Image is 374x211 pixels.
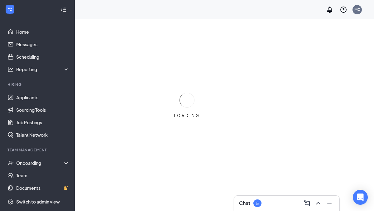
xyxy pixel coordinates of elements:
svg: ChevronUp [314,199,322,207]
div: Hiring [7,82,68,87]
svg: WorkstreamLogo [7,6,13,12]
svg: Collapse [60,7,66,13]
a: Job Postings [16,116,70,129]
svg: UserCheck [7,160,14,166]
a: Talent Network [16,129,70,141]
div: Onboarding [16,160,64,166]
a: DocumentsCrown [16,182,70,194]
svg: Minimize [326,199,333,207]
button: Minimize [324,198,334,208]
svg: ComposeMessage [303,199,311,207]
button: ComposeMessage [302,198,312,208]
svg: Notifications [326,6,333,13]
svg: Analysis [7,66,14,72]
a: Scheduling [16,51,70,63]
div: Switch to admin view [16,199,60,205]
a: Messages [16,38,70,51]
div: Open Intercom Messenger [353,190,368,205]
a: Team [16,169,70,182]
div: Team Management [7,147,68,153]
div: LOADING [171,113,203,118]
a: Home [16,26,70,38]
a: Sourcing Tools [16,104,70,116]
button: ChevronUp [313,198,323,208]
a: Applicants [16,91,70,104]
div: 5 [256,201,259,206]
svg: Settings [7,199,14,205]
svg: QuestionInfo [340,6,347,13]
div: MC [354,7,360,12]
div: Reporting [16,66,70,72]
h3: Chat [239,200,250,207]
